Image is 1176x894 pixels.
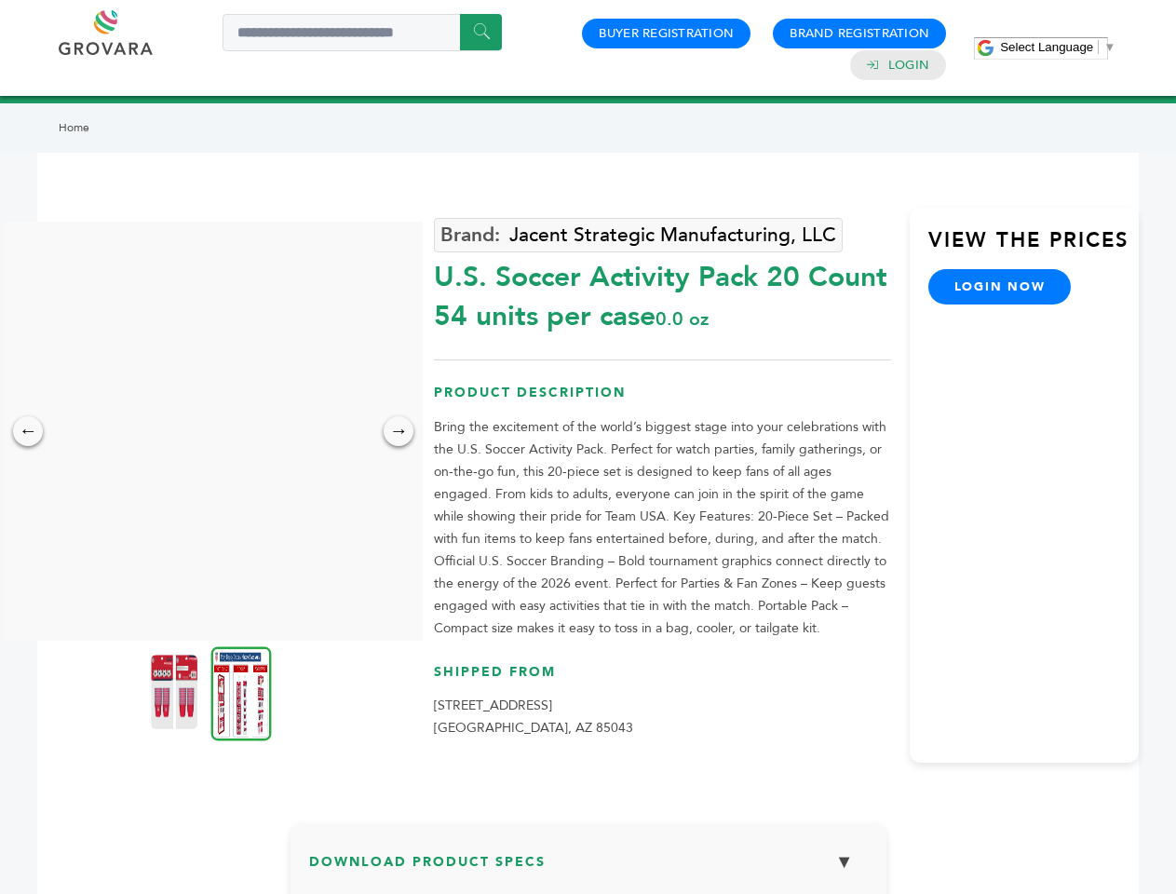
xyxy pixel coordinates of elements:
[434,384,891,416] h3: Product Description
[434,663,891,696] h3: Shipped From
[1000,40,1093,54] span: Select Language
[434,416,891,640] p: Bring the excitement of the world’s biggest stage into your celebrations with the U.S. Soccer Act...
[434,695,891,739] p: [STREET_ADDRESS] [GEOGRAPHIC_DATA], AZ 85043
[211,646,272,740] img: U.S. Soccer Activity Pack – 20 Count 54 units per case 0.0 oz
[928,269,1072,305] a: login now
[434,218,843,252] a: Jacent Strategic Manufacturing, LLC
[928,226,1139,269] h3: View the Prices
[888,57,929,74] a: Login
[434,249,891,336] div: U.S. Soccer Activity Pack 20 Count 54 units per case
[151,655,197,729] img: U.S. Soccer Activity Pack – 20 Count 54 units per case 0.0 oz
[1000,40,1115,54] a: Select Language​
[1098,40,1099,54] span: ​
[790,25,929,42] a: Brand Registration
[384,416,413,446] div: →
[656,306,709,332] span: 0.0 oz
[599,25,734,42] a: Buyer Registration
[1103,40,1115,54] span: ▼
[821,842,868,882] button: ▼
[13,416,43,446] div: ←
[59,120,89,135] a: Home
[223,14,502,51] input: Search a product or brand...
